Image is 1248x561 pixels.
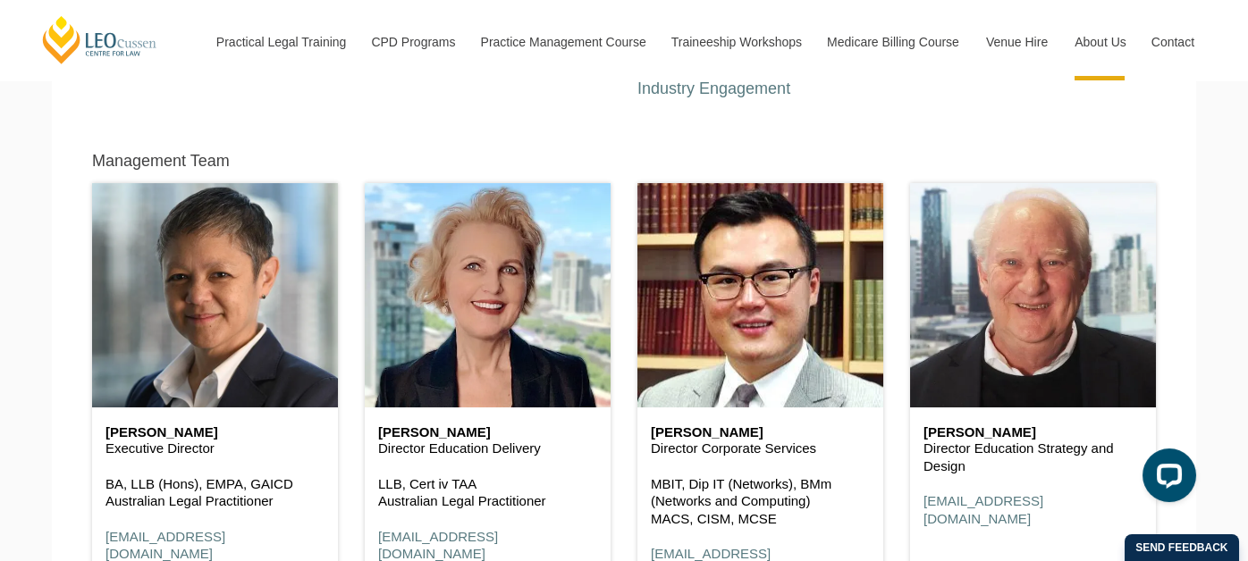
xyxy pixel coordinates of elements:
[40,14,159,65] a: [PERSON_NAME] Centre for Law
[203,4,358,80] a: Practical Legal Training
[973,4,1061,80] a: Venue Hire
[378,440,597,457] p: Director Education Delivery
[378,425,597,440] h6: [PERSON_NAME]
[923,440,1143,474] p: Director Education Strategy and Design
[651,475,870,528] p: MBIT, Dip IT (Networks), BMm (Networks and Computing) MACS, CISM, MCSE
[92,153,230,171] h5: Management Team
[1061,4,1138,80] a: About Us
[637,38,790,97] a: Strategic Partnerships & Industry Engagement
[651,440,870,457] p: Director Corporate Services
[378,475,597,510] p: LLB, Cert iv TAA Australian Legal Practitioner
[658,4,814,80] a: Traineeship Workshops
[105,475,325,510] p: BA, LLB (Hons), EMPA, GAICD Australian Legal Practitioner
[814,4,973,80] a: Medicare Billing Course
[923,493,1043,526] a: [EMAIL_ADDRESS][DOMAIN_NAME]
[1138,4,1208,80] a: Contact
[105,425,325,440] h6: [PERSON_NAME]
[468,4,658,80] a: Practice Management Course
[923,425,1143,440] h6: [PERSON_NAME]
[1128,441,1203,516] iframe: LiveChat chat widget
[358,4,467,80] a: CPD Programs
[651,425,870,440] h6: [PERSON_NAME]
[105,440,325,457] p: Executive Director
